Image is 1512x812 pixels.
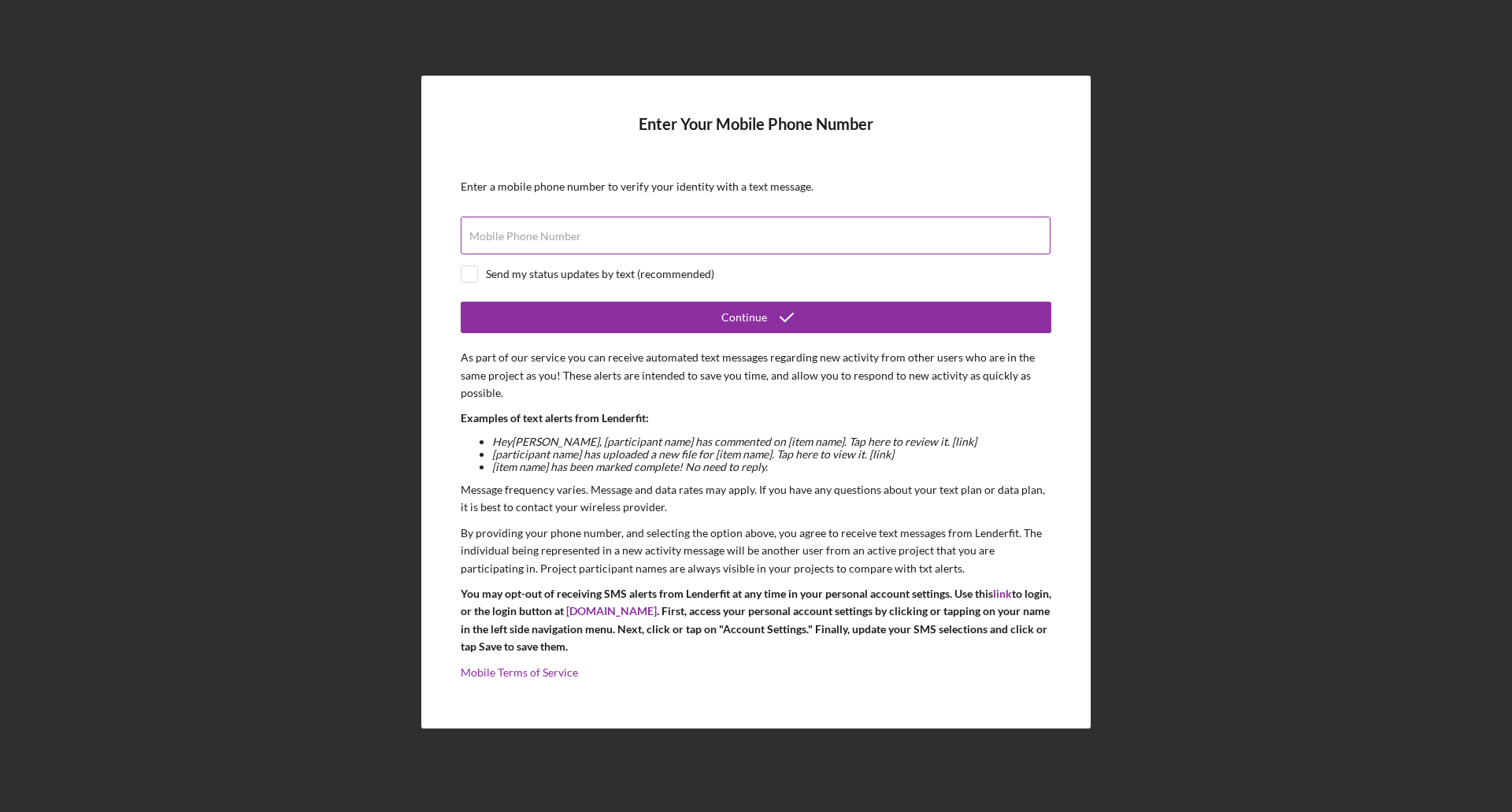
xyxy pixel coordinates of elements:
label: Mobile Phone Number [469,230,581,243]
li: [participant name] has uploaded a new file for [item name]. Tap here to view it. [link] [492,448,1051,461]
p: By providing your phone number, and selecting the option above, you agree to receive text message... [461,525,1051,577]
button: Continue [461,302,1051,333]
h4: Enter Your Mobile Phone Number [461,115,1051,157]
a: Mobile Terms of Service [461,666,578,679]
div: Enter a mobile phone number to verify your identity with a text message. [461,180,1051,193]
a: [DOMAIN_NAME] [566,604,657,617]
a: link [993,587,1012,600]
p: You may opt-out of receiving SMS alerts from Lenderfit at any time in your personal account setti... [461,585,1051,656]
p: As part of our service you can receive automated text messages regarding new activity from other ... [461,349,1051,402]
li: Hey [PERSON_NAME] , [participant name] has commented on [item name]. Tap here to review it. [link] [492,436,1051,448]
div: Send my status updates by text (recommended) [486,268,714,280]
p: Message frequency varies. Message and data rates may apply. If you have any questions about your ... [461,481,1051,517]
li: [item name] has been marked complete! No need to reply. [492,461,1051,473]
div: Continue [721,302,767,333]
p: Examples of text alerts from Lenderfit: [461,410,1051,427]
